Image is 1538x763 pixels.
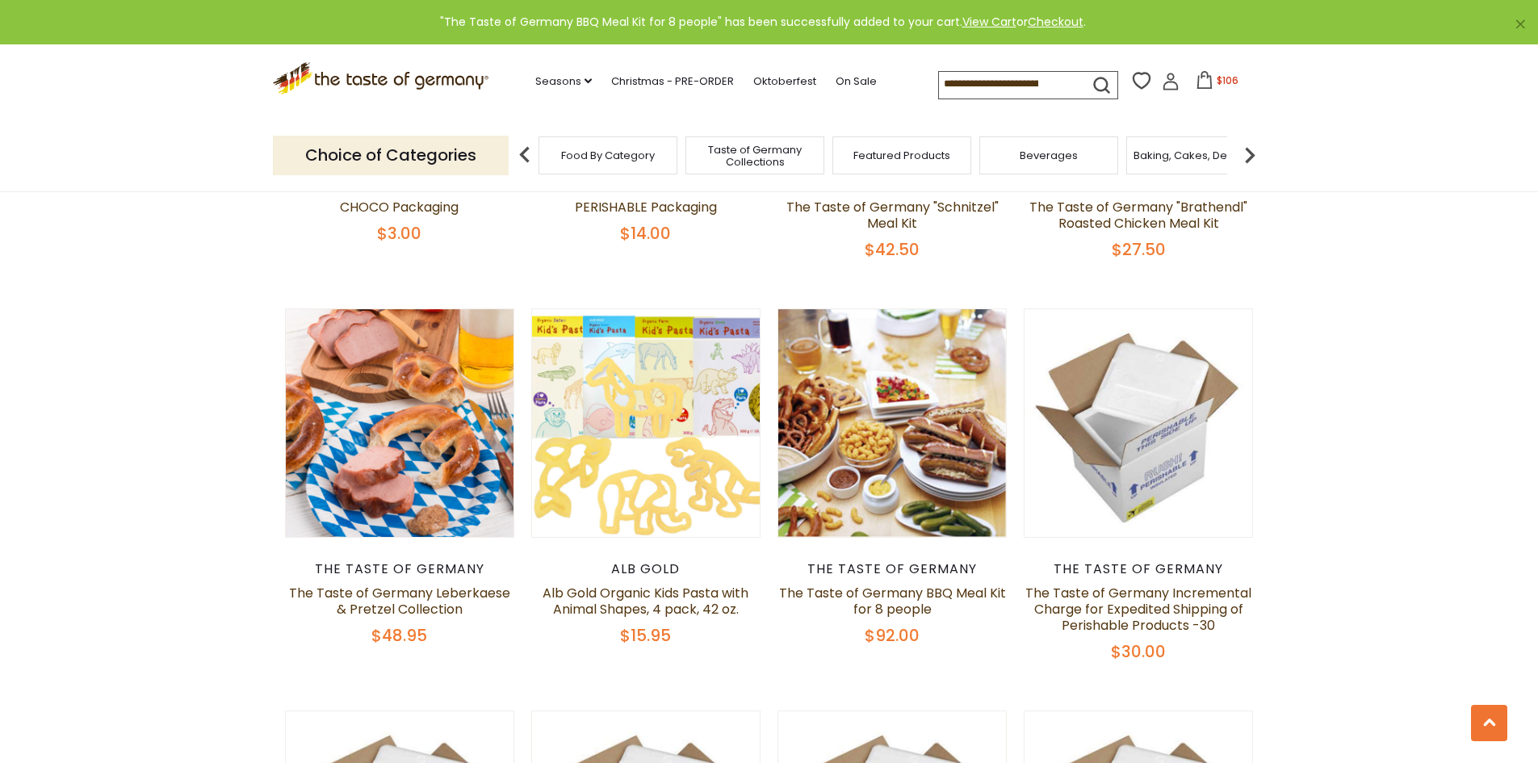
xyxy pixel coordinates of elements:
a: The Taste of Germany Leberkaese & Pretzel Collection [289,584,510,618]
span: $15.95 [620,624,671,647]
img: The Taste of Germany Leberkaese & Pretzel Collection [286,309,514,538]
a: On Sale [836,73,877,90]
span: $3.00 [377,222,421,245]
a: Featured Products [853,149,950,161]
span: $48.95 [371,624,427,647]
div: The Taste of Germany [1024,561,1254,577]
a: Checkout [1028,14,1083,30]
span: $14.00 [620,222,671,245]
a: Oktoberfest [753,73,816,90]
a: Food By Category [561,149,655,161]
img: next arrow [1234,139,1266,171]
a: Beverages [1020,149,1078,161]
a: × [1515,19,1525,29]
div: Alb Gold [531,561,761,577]
img: The Taste of Germany BBQ Meal Kit for 8 people [778,309,1007,538]
a: The Taste of Germany "Brathendl" Roasted Chicken Meal Kit [1029,198,1247,233]
span: $92.00 [865,624,920,647]
span: $27.50 [1112,238,1166,261]
a: Baking, Cakes, Desserts [1134,149,1259,161]
a: The Taste of Germany "Schnitzel" Meal Kit [786,198,999,233]
img: The Taste of Germany Incremental Charge for Expedited Shipping of Perishable Products -30 [1025,309,1253,538]
a: CHOCO Packaging [340,198,459,216]
a: PERISHABLE Packaging [575,198,717,216]
a: View Cart [962,14,1016,30]
img: Alb Gold Organic Kids Pasta with Animal Shapes, 4 pack, 42 oz. [532,309,761,538]
div: The Taste of Germany [777,561,1008,577]
a: The Taste of Germany Incremental Charge for Expedited Shipping of Perishable Products -30 [1025,584,1251,635]
a: Alb Gold Organic Kids Pasta with Animal Shapes, 4 pack, 42 oz. [543,584,748,618]
a: Christmas - PRE-ORDER [611,73,734,90]
p: Choice of Categories [273,136,509,175]
img: previous arrow [509,139,541,171]
span: $42.50 [865,238,920,261]
a: Seasons [535,73,592,90]
a: The Taste of Germany BBQ Meal Kit for 8 people [779,584,1006,618]
div: The Taste of Germany [285,561,515,577]
a: Taste of Germany Collections [690,144,819,168]
div: "The Taste of Germany BBQ Meal Kit for 8 people" has been successfully added to your cart. or . [13,13,1512,31]
span: $106 [1217,73,1238,87]
button: $106 [1183,71,1251,95]
span: $30.00 [1111,640,1166,663]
